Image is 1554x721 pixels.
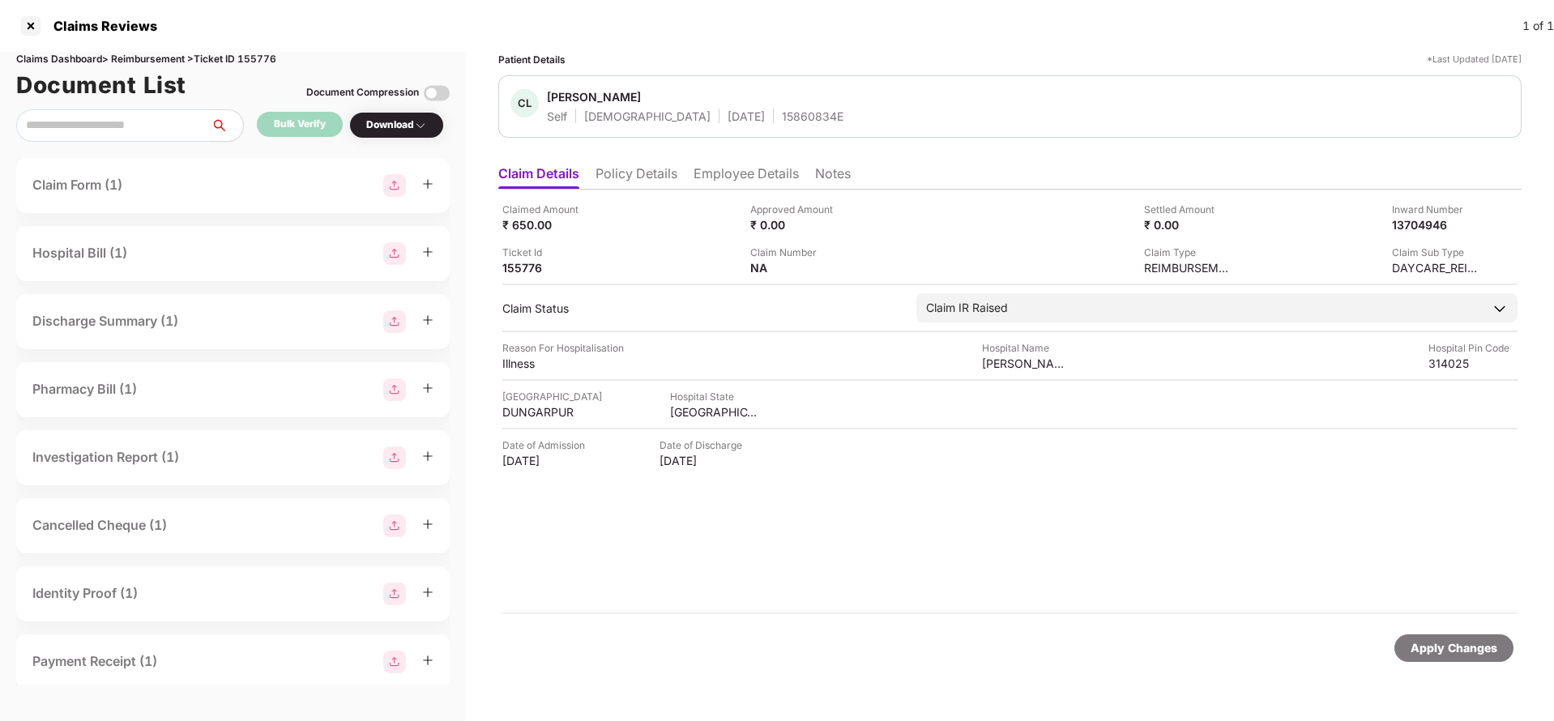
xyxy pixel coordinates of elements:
[1428,356,1518,371] div: 314025
[750,217,839,233] div: ₹ 0.00
[502,217,591,233] div: ₹ 650.00
[424,80,450,106] img: svg+xml;base64,PHN2ZyBpZD0iVG9nZ2xlLTMyeDMyIiB4bWxucz0iaHR0cDovL3d3dy53My5vcmcvMjAwMC9zdmciIHdpZH...
[926,299,1008,317] div: Claim IR Raised
[422,246,433,258] span: plus
[502,260,591,275] div: 155776
[383,651,406,673] img: svg+xml;base64,PHN2ZyBpZD0iR3JvdXBfMjg4MTMiIGRhdGEtbmFtZT0iR3JvdXAgMjg4MTMiIHhtbG5zPSJodHRwOi8vd3...
[32,447,179,467] div: Investigation Report (1)
[750,260,839,275] div: NA
[32,651,157,672] div: Payment Receipt (1)
[1427,52,1522,67] div: *Last Updated [DATE]
[383,582,406,605] img: svg+xml;base64,PHN2ZyBpZD0iR3JvdXBfMjg4MTMiIGRhdGEtbmFtZT0iR3JvdXAgMjg4MTMiIHhtbG5zPSJodHRwOi8vd3...
[210,119,243,132] span: search
[694,165,799,189] li: Employee Details
[16,67,186,103] h1: Document List
[660,453,749,468] div: [DATE]
[32,243,127,263] div: Hospital Bill (1)
[982,356,1071,371] div: [PERSON_NAME]
[502,245,591,260] div: Ticket Id
[782,109,843,124] div: 15860834E
[502,437,591,453] div: Date of Admission
[584,109,711,124] div: [DEMOGRAPHIC_DATA]
[502,404,591,420] div: DUNGARPUR
[1428,340,1518,356] div: Hospital Pin Code
[670,404,759,420] div: [GEOGRAPHIC_DATA]
[815,165,851,189] li: Notes
[422,587,433,598] span: plus
[498,165,579,189] li: Claim Details
[502,340,624,356] div: Reason For Hospitalisation
[383,174,406,197] img: svg+xml;base64,PHN2ZyBpZD0iR3JvdXBfMjg4MTMiIGRhdGEtbmFtZT0iR3JvdXAgMjg4MTMiIHhtbG5zPSJodHRwOi8vd3...
[1392,260,1481,275] div: DAYCARE_REIMBURSEMENT
[1492,301,1508,317] img: downArrowIcon
[422,655,433,666] span: plus
[32,515,167,535] div: Cancelled Cheque (1)
[383,514,406,537] img: svg+xml;base64,PHN2ZyBpZD0iR3JvdXBfMjg4MTMiIGRhdGEtbmFtZT0iR3JvdXAgMjg4MTMiIHhtbG5zPSJodHRwOi8vd3...
[1411,639,1497,657] div: Apply Changes
[1522,17,1554,35] div: 1 of 1
[32,175,122,195] div: Claim Form (1)
[44,18,157,34] div: Claims Reviews
[1392,202,1481,217] div: Inward Number
[502,202,591,217] div: Claimed Amount
[1392,217,1481,233] div: 13704946
[383,242,406,265] img: svg+xml;base64,PHN2ZyBpZD0iR3JvdXBfMjg4MTMiIGRhdGEtbmFtZT0iR3JvdXAgMjg4MTMiIHhtbG5zPSJodHRwOi8vd3...
[414,119,427,132] img: svg+xml;base64,PHN2ZyBpZD0iRHJvcGRvd24tMzJ4MzIiIHhtbG5zPSJodHRwOi8vd3d3LnczLm9yZy8yMDAwL3N2ZyIgd2...
[982,340,1071,356] div: Hospital Name
[498,52,566,67] div: Patient Details
[596,165,677,189] li: Policy Details
[32,379,137,399] div: Pharmacy Bill (1)
[383,310,406,333] img: svg+xml;base64,PHN2ZyBpZD0iR3JvdXBfMjg4MTMiIGRhdGEtbmFtZT0iR3JvdXAgMjg4MTMiIHhtbG5zPSJodHRwOi8vd3...
[1144,245,1233,260] div: Claim Type
[32,583,138,604] div: Identity Proof (1)
[422,450,433,462] span: plus
[502,389,602,404] div: [GEOGRAPHIC_DATA]
[383,378,406,401] img: svg+xml;base64,PHN2ZyBpZD0iR3JvdXBfMjg4MTMiIGRhdGEtbmFtZT0iR3JvdXAgMjg4MTMiIHhtbG5zPSJodHRwOi8vd3...
[728,109,765,124] div: [DATE]
[383,446,406,469] img: svg+xml;base64,PHN2ZyBpZD0iR3JvdXBfMjg4MTMiIGRhdGEtbmFtZT0iR3JvdXAgMjg4MTMiIHhtbG5zPSJodHRwOi8vd3...
[32,311,178,331] div: Discharge Summary (1)
[1144,217,1233,233] div: ₹ 0.00
[750,245,839,260] div: Claim Number
[502,301,900,316] div: Claim Status
[306,85,419,100] div: Document Compression
[366,117,427,133] div: Download
[16,52,450,67] div: Claims Dashboard > Reimbursement > Ticket ID 155776
[660,437,749,453] div: Date of Discharge
[750,202,839,217] div: Approved Amount
[274,117,326,132] div: Bulk Verify
[210,109,244,142] button: search
[547,89,641,105] div: [PERSON_NAME]
[547,109,567,124] div: Self
[422,382,433,394] span: plus
[422,518,433,530] span: plus
[1144,260,1233,275] div: REIMBURSEMENT
[502,356,591,371] div: Illness
[670,389,759,404] div: Hospital State
[502,453,591,468] div: [DATE]
[1392,245,1481,260] div: Claim Sub Type
[422,178,433,190] span: plus
[1144,202,1233,217] div: Settled Amount
[422,314,433,326] span: plus
[510,89,539,117] div: CL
